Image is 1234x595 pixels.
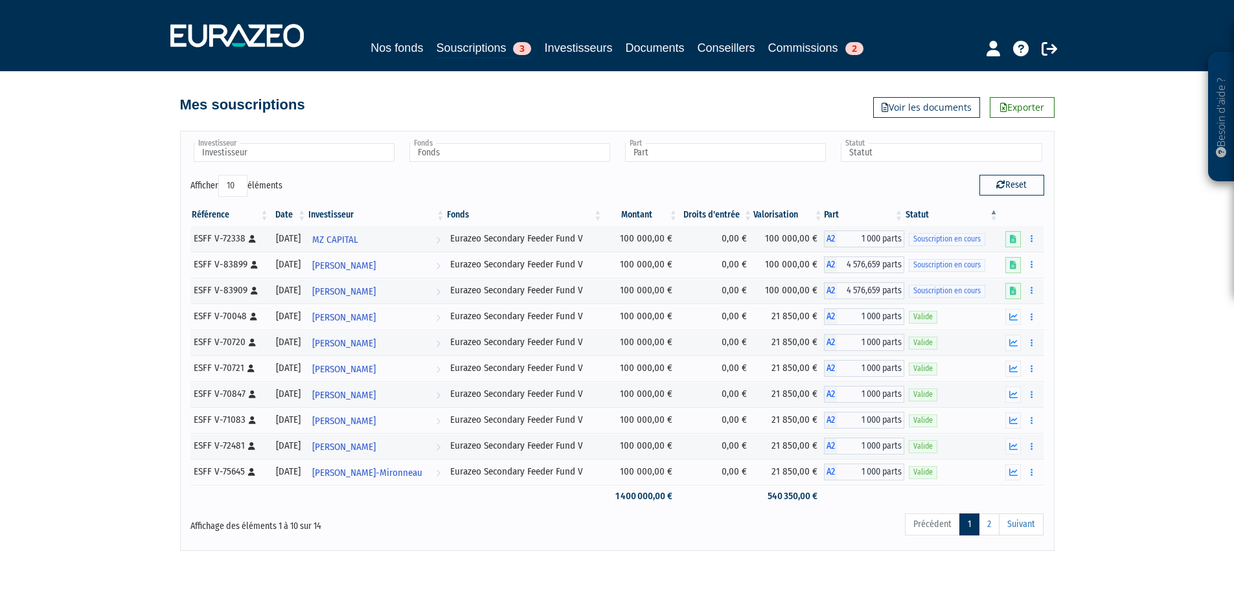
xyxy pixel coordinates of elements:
a: Investisseurs [544,39,612,57]
a: Nos fonds [371,39,423,57]
td: 0,00 € [679,330,753,355]
span: 1 000 parts [837,386,904,403]
td: 100 000,00 € [603,226,678,252]
span: 1 000 parts [837,464,904,480]
div: A2 - Eurazeo Secondary Feeder Fund V [824,334,904,351]
i: Voir l'investisseur [436,357,440,381]
td: 0,00 € [679,381,753,407]
a: Souscriptions3 [436,39,531,59]
a: [PERSON_NAME] [307,330,446,355]
div: Eurazeo Secondary Feeder Fund V [450,439,599,453]
div: [DATE] [275,465,303,478]
td: 100 000,00 € [603,433,678,459]
span: A2 [824,334,837,351]
div: ESFF V-70721 [194,361,266,375]
div: [DATE] [275,361,303,375]
a: Voir les documents [873,97,980,118]
div: [DATE] [275,335,303,349]
td: 0,00 € [679,459,753,485]
td: 21 850,00 € [753,433,824,459]
a: Documents [626,39,685,57]
span: [PERSON_NAME] [312,331,376,355]
i: [Français] Personne physique [251,261,258,269]
a: Suivant [999,513,1044,535]
label: Afficher éléments [190,175,282,197]
span: [PERSON_NAME] [312,435,376,459]
span: MZ CAPITAL [312,228,358,252]
div: Eurazeo Secondary Feeder Fund V [450,361,599,375]
th: Date: activer pour trier la colonne par ordre croissant [270,204,308,226]
div: A2 - Eurazeo Secondary Feeder Fund V [824,308,904,325]
span: [PERSON_NAME] [312,357,376,381]
div: A2 - Eurazeo Secondary Feeder Fund V [824,464,904,480]
a: Commissions2 [768,39,863,57]
i: Voir l'investisseur [436,254,440,278]
div: A2 - Eurazeo Secondary Feeder Fund V [824,438,904,455]
div: Eurazeo Secondary Feeder Fund V [450,284,599,297]
td: 0,00 € [679,226,753,252]
div: [DATE] [275,387,303,401]
i: Voir l'investisseur [436,383,440,407]
td: 100 000,00 € [603,381,678,407]
span: 1 000 parts [837,438,904,455]
span: A2 [824,386,837,403]
i: Voir l'investisseur [436,228,440,252]
a: [PERSON_NAME]-Mironneau [307,459,446,485]
div: [DATE] [275,232,303,245]
i: [Français] Personne physique [249,235,256,243]
div: Eurazeo Secondary Feeder Fund V [450,413,599,427]
img: 1732889491-logotype_eurazeo_blanc_rvb.png [170,24,304,47]
span: A2 [824,282,837,299]
div: A2 - Eurazeo Secondary Feeder Fund V [824,282,904,299]
i: [Français] Personne physique [249,339,256,346]
div: [DATE] [275,439,303,453]
i: Voir l'investisseur [436,280,440,304]
td: 100 000,00 € [753,252,824,278]
i: Voir l'investisseur [436,331,440,355]
td: 21 850,00 € [753,459,824,485]
span: [PERSON_NAME] [312,383,376,407]
a: 2 [979,513,1000,535]
a: Exporter [990,97,1055,118]
th: Montant: activer pour trier la colonne par ordre croissant [603,204,678,226]
a: Conseillers [698,39,755,57]
a: [PERSON_NAME] [307,278,446,304]
span: Souscription en cours [909,259,985,271]
a: [PERSON_NAME] [307,304,446,330]
span: A2 [824,256,837,273]
div: A2 - Eurazeo Secondary Feeder Fund V [824,230,904,247]
td: 100 000,00 € [603,278,678,304]
i: Voir l'investisseur [436,409,440,433]
i: [Français] Personne physique [249,390,256,398]
th: Droits d'entrée: activer pour trier la colonne par ordre croissant [679,204,753,226]
td: 1 400 000,00 € [603,485,678,508]
div: Affichage des éléments 1 à 10 sur 14 [190,512,535,533]
p: Besoin d'aide ? [1214,59,1229,175]
td: 100 000,00 € [603,459,678,485]
span: 1 000 parts [837,412,904,429]
span: 3 [513,42,531,55]
div: A2 - Eurazeo Secondary Feeder Fund V [824,360,904,377]
div: [DATE] [275,309,303,323]
span: A2 [824,308,837,325]
td: 0,00 € [679,278,753,304]
h4: Mes souscriptions [180,97,305,113]
span: Valide [909,363,937,375]
td: 0,00 € [679,433,753,459]
td: 540 350,00 € [753,485,824,508]
div: ESFF V-83899 [194,258,266,271]
td: 100 000,00 € [603,252,678,278]
div: [DATE] [275,258,303,271]
span: 4 576,659 parts [837,256,904,273]
div: A2 - Eurazeo Secondary Feeder Fund V [824,386,904,403]
div: ESFF V-83909 [194,284,266,297]
i: Voir l'investisseur [436,435,440,459]
td: 100 000,00 € [753,226,824,252]
span: Souscription en cours [909,285,985,297]
i: [Français] Personne physique [248,468,255,476]
i: [Français] Personne physique [251,287,258,295]
span: Valide [909,466,937,478]
td: 0,00 € [679,407,753,433]
span: A2 [824,464,837,480]
select: Afficheréléments [218,175,247,197]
